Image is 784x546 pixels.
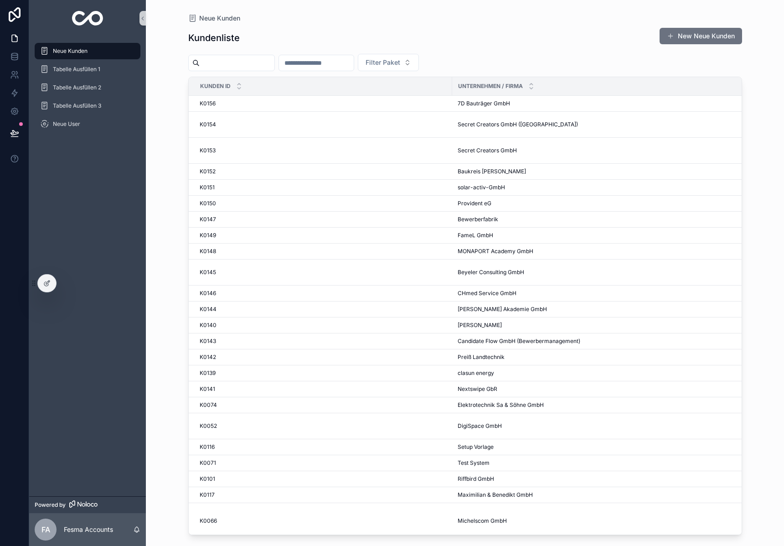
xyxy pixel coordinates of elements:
span: Tabelle Ausfüllen 3 [53,102,101,109]
a: K0147 [200,216,447,223]
a: Powered by [29,496,146,513]
a: Test System [458,459,750,467]
span: K0144 [200,306,217,313]
a: Provident eG [458,200,750,207]
span: K0150 [200,200,216,207]
a: Neue User [35,116,140,132]
span: FameL GmbH [458,232,493,239]
a: 7D Bauträger GmbH [458,100,750,107]
span: K0116 [200,443,215,451]
span: CHmed Service GmbH [458,290,516,297]
a: FameL GmbH [458,232,750,239]
a: Secret Creators GmbH [458,147,750,154]
span: K0142 [200,354,216,361]
a: MONAPORT Academy GmbH [458,248,750,255]
a: K0146 [200,290,447,297]
a: K0148 [200,248,447,255]
a: K0052 [200,422,447,430]
a: K0145 [200,269,447,276]
a: K0140 [200,322,447,329]
span: Unternehmen / Firma [458,83,523,90]
a: [PERSON_NAME] [458,322,750,329]
span: 7D Bauträger GmbH [458,100,510,107]
a: Maximilian & Benedikt GmbH [458,491,750,499]
span: K0156 [200,100,216,107]
span: Test System [458,459,490,467]
span: K0152 [200,168,216,175]
a: Elektrotechnik Sa & Söhne GmbH [458,401,750,409]
span: MONAPORT Academy GmbH [458,248,533,255]
span: K0074 [200,401,217,409]
span: K0141 [200,385,215,393]
a: Candidate Flow GmbH (Bewerbermanagement) [458,338,750,345]
a: K0153 [200,147,447,154]
a: K0150 [200,200,447,207]
span: K0140 [200,322,217,329]
a: Baukreis [PERSON_NAME] [458,168,750,175]
span: K0145 [200,269,216,276]
button: Select Button [358,54,419,71]
span: Riffbird GmbH [458,475,494,483]
span: K0147 [200,216,216,223]
a: Nextswipe GbR [458,385,750,393]
h1: Kundenliste [188,31,240,44]
button: New Neue Kunden [660,28,742,44]
span: K0143 [200,338,216,345]
span: Tabelle Ausfüllen 2 [53,84,101,91]
p: Fesma Accounts [64,525,113,534]
span: Neue User [53,120,80,128]
a: K0149 [200,232,447,239]
a: clasun energy [458,369,750,377]
a: [PERSON_NAME] Akademie GmbH [458,306,750,313]
span: K0052 [200,422,217,430]
a: Tabelle Ausfüllen 2 [35,79,140,96]
span: Bewerberfabrik [458,216,498,223]
span: Provident eG [458,200,491,207]
a: Tabelle Ausfüllen 1 [35,61,140,78]
span: K0139 [200,369,216,377]
a: K0117 [200,491,447,499]
span: Elektrotechnik Sa & Söhne GmbH [458,401,544,409]
div: scrollable content [29,36,146,144]
span: Maximilian & Benedikt GmbH [458,491,533,499]
span: K0154 [200,121,216,128]
span: Kunden ID [200,83,231,90]
span: Candidate Flow GmbH (Bewerbermanagement) [458,338,580,345]
a: K0156 [200,100,447,107]
span: Neue Kunden [53,47,88,55]
a: solar-activ-GmbH [458,184,750,191]
span: [PERSON_NAME] Akademie GmbH [458,306,547,313]
a: Bewerberfabrik [458,216,750,223]
a: K0101 [200,475,447,483]
a: K0154 [200,121,447,128]
a: K0071 [200,459,447,467]
span: Baukreis [PERSON_NAME] [458,168,526,175]
span: K0101 [200,475,215,483]
span: Tabelle Ausfüllen 1 [53,66,100,73]
a: K0152 [200,168,447,175]
span: K0146 [200,290,216,297]
span: DigiSpace GmbH [458,422,502,430]
a: K0143 [200,338,447,345]
a: K0139 [200,369,447,377]
a: K0151 [200,184,447,191]
span: solar-activ-GmbH [458,184,505,191]
span: FA [41,524,50,535]
a: Neue Kunden [188,14,240,23]
a: CHmed Service GmbH [458,290,750,297]
a: Tabelle Ausfüllen 3 [35,98,140,114]
a: Riffbird GmbH [458,475,750,483]
a: DigiSpace GmbH [458,422,750,430]
a: K0116 [200,443,447,451]
span: K0148 [200,248,216,255]
a: Preiß Landtechnik [458,354,750,361]
a: K0074 [200,401,447,409]
span: clasun energy [458,369,494,377]
span: Michelscom GmbH [458,517,507,525]
span: K0071 [200,459,216,467]
img: App logo [72,11,103,26]
a: K0141 [200,385,447,393]
a: K0066 [200,517,447,525]
a: Michelscom GmbH [458,517,750,525]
